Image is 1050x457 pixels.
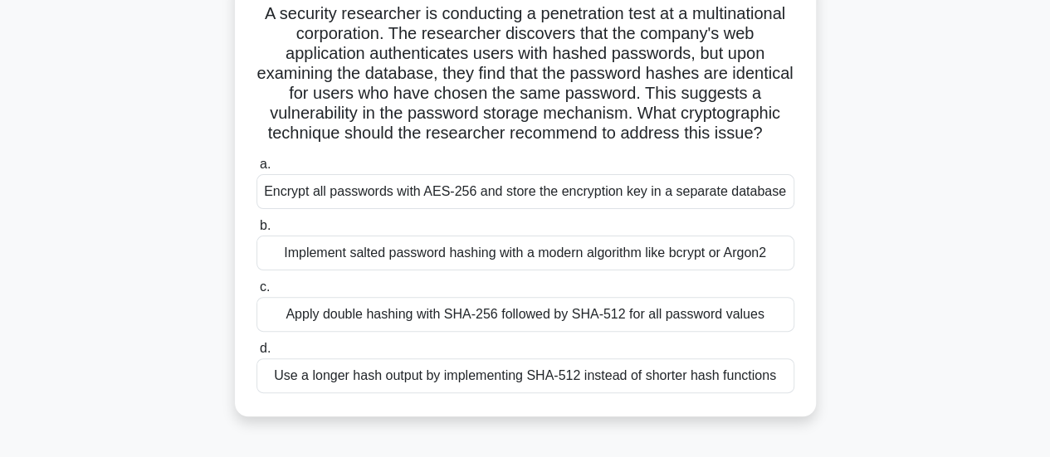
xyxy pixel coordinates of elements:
span: b. [260,218,271,232]
div: Apply double hashing with SHA-256 followed by SHA-512 for all password values [256,297,794,332]
h5: A security researcher is conducting a penetration test at a multinational corporation. The resear... [255,3,796,144]
div: Encrypt all passwords with AES-256 and store the encryption key in a separate database [256,174,794,209]
div: Implement salted password hashing with a modern algorithm like bcrypt or Argon2 [256,236,794,270]
span: d. [260,341,271,355]
span: a. [260,157,271,171]
span: c. [260,280,270,294]
div: Use a longer hash output by implementing SHA-512 instead of shorter hash functions [256,358,794,393]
